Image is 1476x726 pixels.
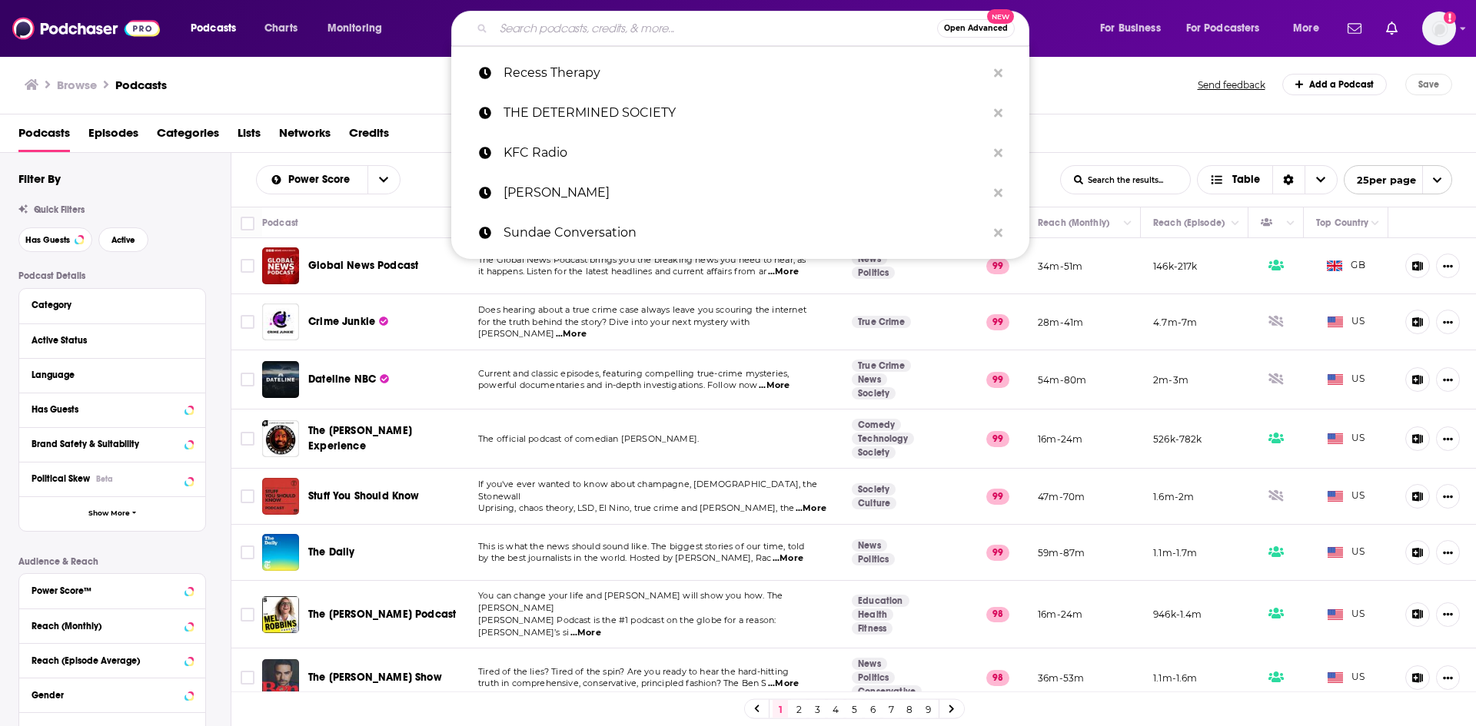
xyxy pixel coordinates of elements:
[451,213,1029,253] a: Sundae Conversation
[18,270,206,281] p: Podcast Details
[852,608,893,621] a: Health
[986,670,1009,685] p: 98
[920,700,936,718] a: 9
[254,16,307,41] a: Charts
[1436,310,1460,334] button: Show More Button
[852,316,911,328] a: True Crime
[1038,608,1082,621] p: 16m-24m
[288,174,355,185] span: Power Score
[32,473,90,484] span: Political Skew
[478,368,789,379] span: Current and classic episodes, featuring compelling true-crime mysteries,
[451,173,1029,213] a: [PERSON_NAME]
[308,671,442,684] span: The [PERSON_NAME] Show
[262,478,299,515] img: Stuff You Should Know
[32,365,193,384] button: Language
[367,166,400,194] button: open menu
[478,254,806,265] span: The Global News Podcast brings you the breaking news you need to hear, as
[262,420,299,457] img: The Joe Rogan Experience
[570,627,601,639] span: ...More
[32,300,183,310] div: Category
[846,700,862,718] a: 5
[986,607,1009,622] p: 98
[852,253,887,265] a: News
[262,303,299,340] a: Crime Junkie
[308,608,456,621] span: The [PERSON_NAME] Podcast
[1345,168,1416,192] span: 25 per page
[1038,373,1086,386] p: 54m-80m
[1153,671,1198,685] p: 1.1m-1.6m
[1038,490,1085,503] p: 47m-70m
[257,174,367,185] button: open menu
[451,93,1029,133] a: THE DETERMINED SOCIETY
[32,615,193,635] button: Reach (Monthly)
[238,121,261,152] a: Lists
[32,650,193,669] button: Reach (Episode Average)
[18,227,92,252] button: Has Guests
[1344,165,1452,194] button: open menu
[944,25,1008,32] span: Open Advanced
[25,236,70,244] span: Has Guests
[852,658,887,670] a: News
[32,330,193,350] button: Active Status
[852,622,893,635] a: Fitness
[32,335,183,346] div: Active Status
[852,539,887,552] a: News
[1232,174,1260,185] span: Table
[478,433,699,444] span: The official podcast of comedian [PERSON_NAME].
[308,258,418,273] a: Global News Podcast
[852,671,895,684] a: Politics
[262,659,299,696] a: The Ben Shapiro Show
[18,171,61,186] h2: Filter By
[987,9,1015,24] span: New
[478,380,758,390] span: powerful documentaries and in-depth investigations. Follow now
[986,258,1009,273] p: 99
[32,404,180,415] div: Has Guests
[32,655,180,666] div: Reach (Episode Average)
[1153,260,1198,273] p: 146k-217k
[478,541,804,552] span: This is what the news should sound like. The biggest stories of our time, told
[1197,165,1338,194] button: Choose View
[1261,214,1282,232] div: Has Guests
[852,553,895,565] a: Politics
[279,121,331,152] a: Networks
[852,685,922,698] a: Conservative
[32,690,180,701] div: Gender
[18,121,70,152] span: Podcasts
[1038,433,1082,446] p: 16m-24m
[556,328,587,340] span: ...More
[478,502,794,513] span: Uprising, chaos theory, LSD, El Nino, true crime and [PERSON_NAME], the
[98,227,148,252] button: Active
[241,671,254,685] span: Toggle select row
[478,317,750,340] span: for the truth behind the story? Dive into your next mystery with [PERSON_NAME]
[478,666,789,677] span: Tired of the lies? Tired of the spin? Are you ready to hear the hard-hitting
[241,315,254,329] span: Toggle select row
[504,213,986,253] p: Sundae Conversation
[1328,431,1365,446] span: US
[327,18,382,39] span: Monitoring
[809,700,825,718] a: 3
[1405,74,1452,95] button: Save
[1328,372,1365,387] span: US
[264,18,298,39] span: Charts
[1422,12,1456,45] span: Logged in as ElaineatWink
[349,121,389,152] a: Credits
[478,304,806,315] span: Does hearing about a true crime case always leave you scouring the internet
[32,585,180,596] div: Power Score™
[308,314,388,330] a: Crime Junkie
[773,552,803,565] span: ...More
[262,361,299,398] img: Dateline NBC
[504,93,986,133] p: THE DETERMINED SOCIETY
[1282,74,1388,95] a: Add a Podcast
[308,545,355,559] span: The Daily
[1282,214,1300,233] button: Column Actions
[1444,12,1456,24] svg: Add a profile image
[1089,16,1180,41] button: open menu
[12,14,160,43] a: Podchaser - Follow, Share and Rate Podcasts
[308,489,420,504] a: Stuff You Should Know
[902,700,917,718] a: 8
[478,479,817,502] span: If you've ever wanted to know about champagne, [DEMOGRAPHIC_DATA], the Stonewall
[115,78,167,92] h1: Podcasts
[504,53,986,93] p: Recess Therapy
